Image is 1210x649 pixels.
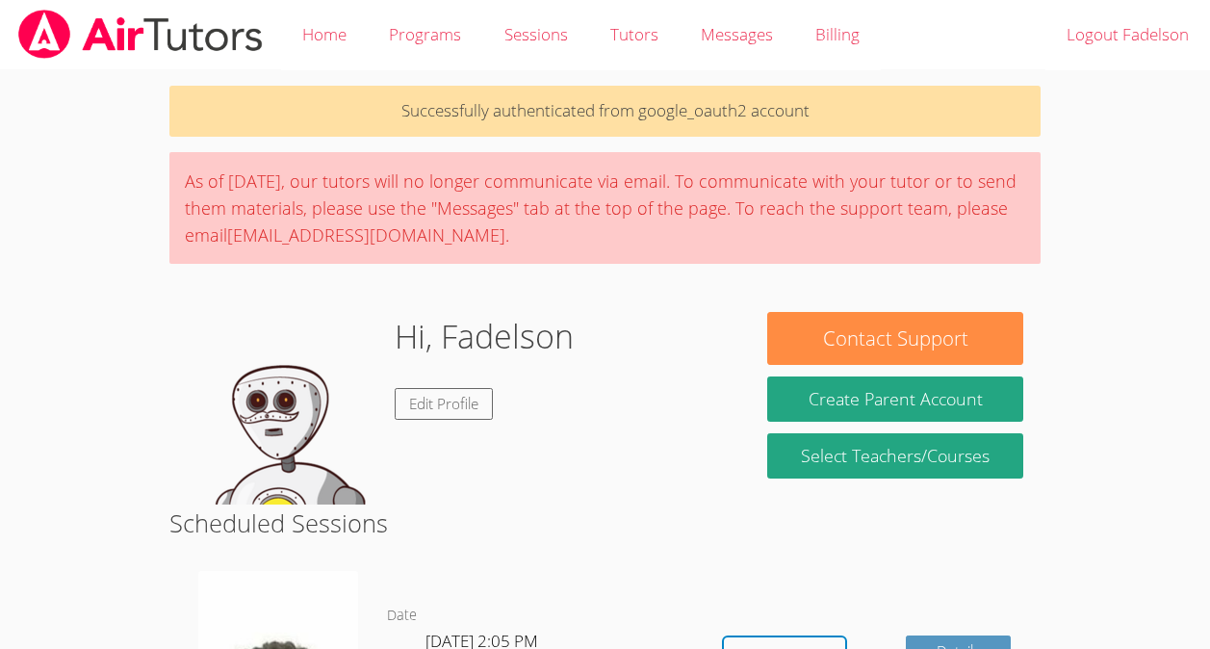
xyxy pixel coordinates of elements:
button: Create Parent Account [767,376,1022,422]
dt: Date [387,604,417,628]
h2: Scheduled Sessions [169,505,1041,541]
div: As of [DATE], our tutors will no longer communicate via email. To communicate with your tutor or ... [169,152,1041,264]
a: Edit Profile [395,388,493,420]
h1: Hi, Fadelson [395,312,574,361]
span: Messages [701,23,773,45]
a: Select Teachers/Courses [767,433,1022,479]
img: default.png [187,312,379,505]
button: Contact Support [767,312,1022,365]
p: Successfully authenticated from google_oauth2 account [169,86,1041,137]
img: airtutors_banner-c4298cdbf04f3fff15de1276eac7730deb9818008684d7c2e4769d2f7ddbe033.png [16,10,265,59]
